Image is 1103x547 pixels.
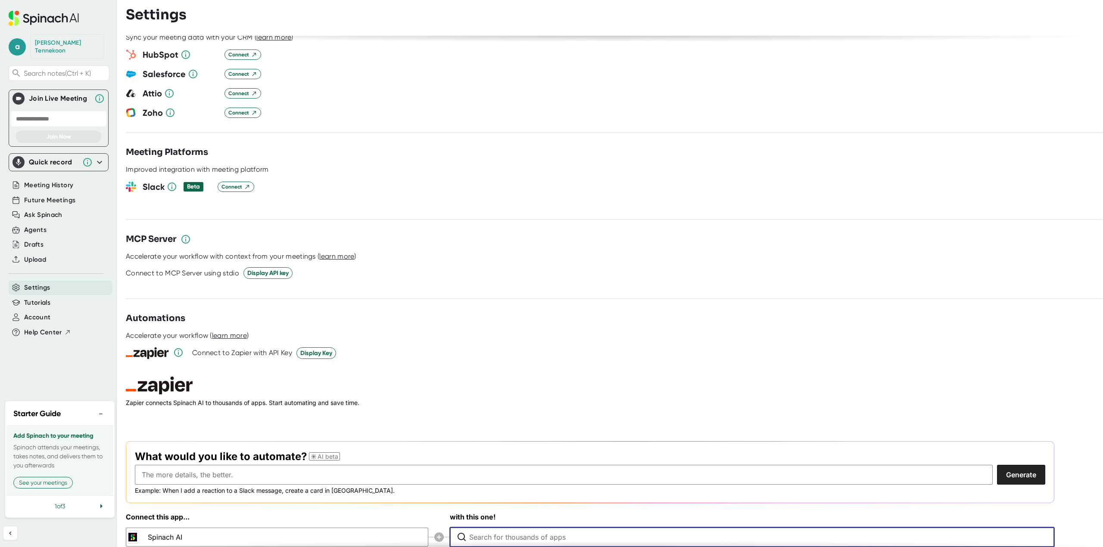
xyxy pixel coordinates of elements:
h3: Attio [143,87,218,100]
h3: Automations [126,312,185,325]
span: Display API key [247,269,289,278]
button: Help Center [24,328,71,337]
span: a [9,38,26,56]
div: Quick record [29,158,78,167]
p: Spinach attends your meetings, takes notes, and delivers them to you afterwards [13,443,106,470]
div: Sync your meeting data with your CRM ( ) [126,33,293,42]
button: Settings [24,283,50,293]
h3: Meeting Platforms [126,146,208,159]
div: Accelerate your workflow ( ) [126,331,249,340]
span: Display Key [300,349,332,358]
div: Connect to MCP Server using stdio [126,269,239,278]
span: Connect [228,90,257,97]
button: Connect [224,69,261,79]
div: Connect to Zapier with API Key [192,349,292,357]
span: learn more [256,33,291,41]
img: gYkAAAAABJRU5ErkJggg== [126,69,136,79]
span: Connect [228,70,257,78]
span: Connect [228,109,257,117]
button: Connect [224,49,261,60]
div: Accelerate your workflow with context from your meetings ( ) [126,252,356,261]
button: Collapse sidebar [3,526,17,540]
span: Join Now [46,133,71,140]
div: Quick record [12,154,105,171]
button: Future Meetings [24,195,75,205]
button: Meeting History [24,180,73,190]
button: Connect [224,108,261,118]
span: learn more [212,331,247,340]
span: learn more [319,252,354,260]
div: Alain Tennekoon [35,39,100,54]
h3: Zoho [143,106,218,119]
div: Join Live Meeting [29,94,90,103]
h3: Salesforce [143,68,218,80]
span: Search notes (Ctrl + K) [24,69,107,77]
button: Connect [224,88,261,99]
img: 5H9lqcfvy4PBuAAAAAElFTkSuQmCC [126,88,136,99]
button: Upload [24,255,46,265]
button: Ask Spinach [24,210,62,220]
span: Connect [228,51,257,59]
h3: Slack [143,180,211,193]
button: Join Now [16,130,101,143]
div: Improved integration with meeting platform [126,165,269,174]
img: 1I1G5n7jxf+A3Uo+NKs5bAAAAAElFTkSuQmCC [126,108,136,118]
button: Connect [218,182,254,192]
button: Tutorials [24,298,50,308]
button: Display API key [243,267,293,279]
span: Connect [221,183,250,191]
div: Beta [187,183,200,191]
h3: HubSpot [143,48,218,61]
h3: MCP Server [126,233,176,246]
button: Display Key [296,347,336,359]
h2: Starter Guide [13,408,61,420]
h3: Settings [126,6,187,23]
span: Help Center [24,328,62,337]
button: Account [24,312,50,322]
button: See your meetings [13,477,73,488]
img: Join Live Meeting [14,94,23,103]
button: − [95,408,106,420]
button: Agents [24,225,47,235]
h3: Add Spinach to your meeting [13,433,106,439]
span: 1 of 3 [55,503,65,510]
button: Drafts [24,240,44,250]
div: Join Live MeetingJoin Live Meeting [12,90,105,107]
